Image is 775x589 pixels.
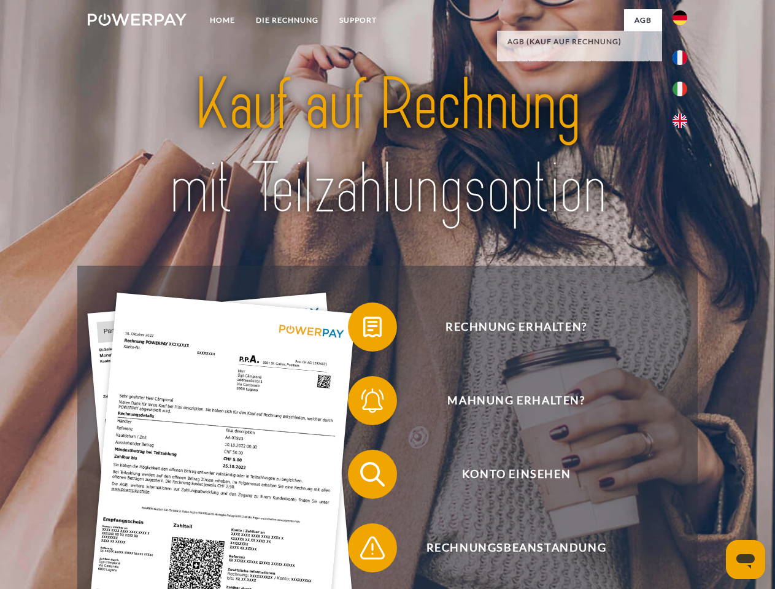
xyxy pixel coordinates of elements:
[357,533,388,563] img: qb_warning.svg
[357,385,388,416] img: qb_bell.svg
[673,50,687,65] img: fr
[497,31,662,53] a: AGB (Kauf auf Rechnung)
[88,13,187,26] img: logo-powerpay-white.svg
[673,82,687,96] img: it
[329,9,387,31] a: SUPPORT
[357,459,388,490] img: qb_search.svg
[673,114,687,128] img: en
[348,523,667,572] button: Rechnungsbeanstandung
[348,450,667,499] button: Konto einsehen
[624,9,662,31] a: agb
[348,302,667,352] button: Rechnung erhalten?
[497,53,662,75] a: AGB (Kreditkonto/Teilzahlung)
[366,376,666,425] span: Mahnung erhalten?
[357,312,388,342] img: qb_bill.svg
[673,10,687,25] img: de
[348,376,667,425] button: Mahnung erhalten?
[366,302,666,352] span: Rechnung erhalten?
[245,9,329,31] a: DIE RECHNUNG
[366,523,666,572] span: Rechnungsbeanstandung
[117,59,658,235] img: title-powerpay_de.svg
[366,450,666,499] span: Konto einsehen
[199,9,245,31] a: Home
[726,540,765,579] iframe: Schaltfläche zum Öffnen des Messaging-Fensters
